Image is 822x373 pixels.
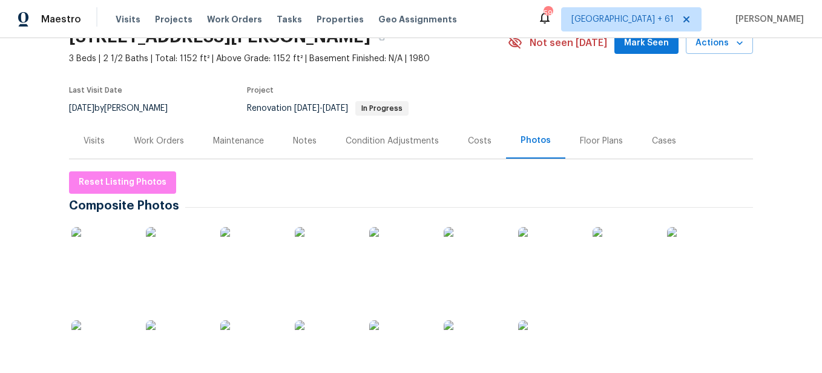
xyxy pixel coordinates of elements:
span: Actions [695,36,743,51]
span: Work Orders [207,13,262,25]
div: Costs [468,135,492,147]
span: Projects [155,13,192,25]
span: Geo Assignments [378,13,457,25]
span: [GEOGRAPHIC_DATA] + 61 [571,13,674,25]
span: In Progress [357,105,407,112]
div: Floor Plans [580,135,623,147]
span: Reset Listing Photos [79,175,166,190]
span: Mark Seen [624,36,669,51]
div: Work Orders [134,135,184,147]
span: Project [247,87,274,94]
button: Reset Listing Photos [69,171,176,194]
button: Mark Seen [614,32,679,54]
span: [DATE] [294,104,320,113]
span: 3 Beds | 2 1/2 Baths | Total: 1152 ft² | Above Grade: 1152 ft² | Basement Finished: N/A | 1980 [69,53,508,65]
span: Maestro [41,13,81,25]
div: Visits [84,135,105,147]
div: Cases [652,135,676,147]
div: 599 [544,7,552,19]
div: Maintenance [213,135,264,147]
span: [DATE] [323,104,348,113]
span: Properties [317,13,364,25]
span: [PERSON_NAME] [731,13,804,25]
span: Visits [116,13,140,25]
span: Not seen [DATE] [530,37,607,49]
span: Renovation [247,104,409,113]
span: Last Visit Date [69,87,122,94]
h2: [STREET_ADDRESS][PERSON_NAME] [69,31,370,43]
span: - [294,104,348,113]
span: Tasks [277,15,302,24]
div: by [PERSON_NAME] [69,101,182,116]
div: Photos [521,134,551,147]
div: Notes [293,135,317,147]
span: Composite Photos [69,200,185,212]
div: Condition Adjustments [346,135,439,147]
span: [DATE] [69,104,94,113]
button: Actions [686,32,753,54]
